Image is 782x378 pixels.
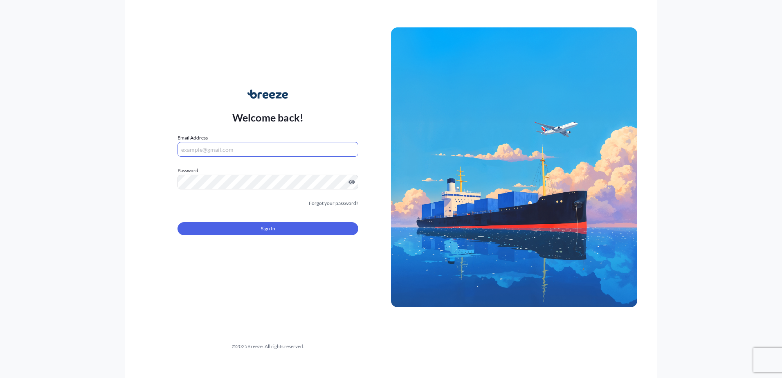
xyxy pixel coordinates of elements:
[178,142,358,157] input: example@gmail.com
[391,27,637,307] img: Ship illustration
[348,179,355,185] button: Show password
[232,111,304,124] p: Welcome back!
[178,134,208,142] label: Email Address
[309,199,358,207] a: Forgot your password?
[178,222,358,235] button: Sign In
[178,166,358,175] label: Password
[261,225,275,233] span: Sign In
[145,342,391,351] div: © 2025 Breeze. All rights reserved.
